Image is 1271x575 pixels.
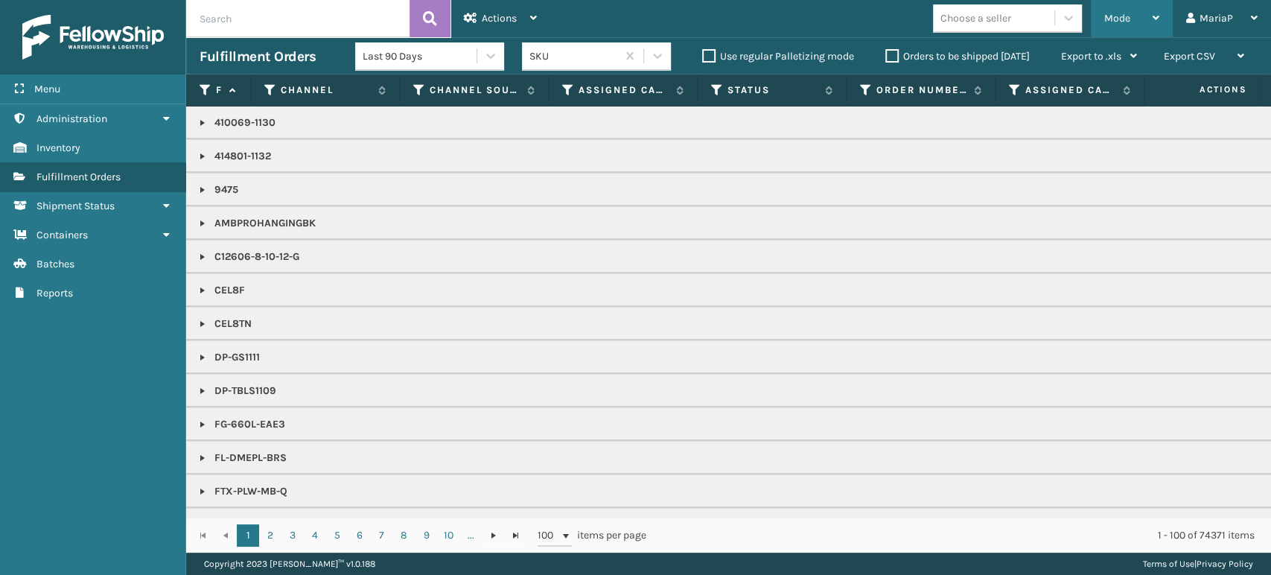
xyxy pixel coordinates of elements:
div: Last 90 Days [363,48,478,64]
div: Choose a seller [940,10,1011,26]
a: 10 [438,524,460,547]
label: Channel Source [430,83,520,97]
label: Channel [281,83,371,97]
a: 2 [259,524,281,547]
a: 8 [393,524,415,547]
a: 6 [348,524,371,547]
a: Privacy Policy [1197,559,1253,569]
label: Assigned Carrier [1025,83,1115,97]
span: Fulfillment Orders [36,171,121,183]
a: 5 [326,524,348,547]
h3: Fulfillment Orders [200,48,316,66]
a: 4 [304,524,326,547]
div: SKU [529,48,618,64]
a: ... [460,524,482,547]
label: Order Number [876,83,966,97]
span: Export CSV [1164,50,1215,63]
div: | [1143,553,1253,575]
label: Fulfillment Order Id [216,83,222,97]
span: Mode [1104,12,1130,25]
a: 9 [415,524,438,547]
span: Menu [34,83,60,95]
div: 1 - 100 of 74371 items [666,528,1255,543]
span: Reports [36,287,73,299]
img: logo [22,15,164,60]
label: Status [727,83,818,97]
span: Containers [36,229,88,241]
span: items per page [538,524,646,547]
a: 7 [371,524,393,547]
span: Export to .xls [1061,50,1121,63]
span: Batches [36,258,74,270]
a: Terms of Use [1143,559,1194,569]
a: Go to the last page [505,524,527,547]
span: Actions [482,12,517,25]
span: Actions [1152,77,1255,102]
label: Orders to be shipped [DATE] [885,50,1030,63]
p: Copyright 2023 [PERSON_NAME]™ v 1.0.188 [204,553,375,575]
label: Use regular Palletizing mode [702,50,854,63]
span: Administration [36,112,107,125]
span: Inventory [36,142,80,154]
a: Go to the next page [482,524,505,547]
a: 1 [237,524,259,547]
span: Go to the last page [510,530,522,541]
span: Shipment Status [36,200,115,212]
span: 100 [538,528,560,543]
span: Go to the next page [488,530,500,541]
label: Assigned Carrier Service [579,83,669,97]
a: 3 [281,524,304,547]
